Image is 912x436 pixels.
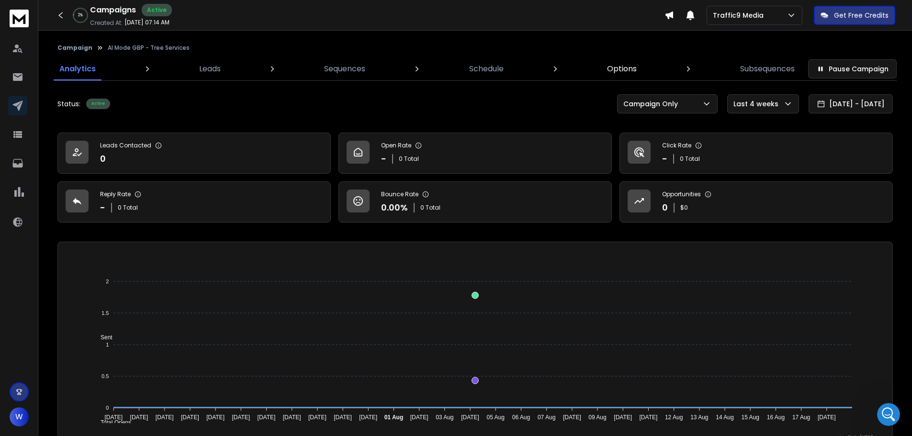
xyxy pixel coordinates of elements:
tspan: [DATE] [614,414,632,421]
tspan: 0 [106,405,109,411]
div: [DATE] [8,106,184,119]
div: Lakshita says… [8,141,184,422]
p: Reply Rate [100,190,131,198]
div: Thank you [PERSON_NAME] - so my tracking domain is totally independent from my mailing emails cor... [42,45,176,92]
p: 0 Total [118,204,138,212]
a: Bounce Rate0.00%0 Total [338,181,612,223]
p: - [100,201,105,214]
b: [PERSON_NAME] [41,122,95,128]
p: 0 Total [420,204,440,212]
p: Schedule [469,63,504,75]
button: Home [150,4,168,22]
p: Options [607,63,637,75]
tspan: [DATE] [283,414,301,421]
p: - [662,152,667,166]
p: [DATE] 07:14 AM [124,19,169,26]
tspan: [DATE] [130,414,148,421]
div: Active [86,99,110,109]
tspan: [DATE] [104,414,123,421]
span: Sent [93,334,113,341]
button: W [10,407,29,426]
button: Campaign [57,44,92,52]
tspan: [DATE] [461,414,479,421]
p: Traffic9 Media [713,11,767,20]
p: 0 [100,152,106,166]
tspan: 1.5 [101,310,109,316]
a: Click Rate-0 Total [619,133,893,174]
div: Hey [PERSON_NAME], thanks for your patience.For Done for you email accounts purchased from us you... [8,141,157,414]
p: - [381,152,386,166]
p: Get Free Credits [834,11,889,20]
h1: Campaigns [90,4,136,16]
div: joined the conversation [41,121,163,129]
tspan: [DATE] [156,414,174,421]
tspan: 05 Aug [487,414,505,421]
tspan: [DATE] [410,414,428,421]
tspan: 14 Aug [716,414,733,421]
button: Upload attachment [45,313,53,321]
div: Lakshita says… [8,119,184,141]
p: Analytics [59,63,96,75]
p: Last 4 weeks [733,99,782,109]
div: Thank you [PERSON_NAME] - so my tracking domain is totally independent from my mailing emails cor... [34,40,184,98]
button: [DATE] - [DATE] [809,94,893,113]
p: Click Rate [662,142,691,149]
h1: [PERSON_NAME] [46,5,109,12]
button: Get Free Credits [814,6,895,25]
a: Leads Contacted0 [57,133,331,174]
img: Profile image for Raj [27,5,43,21]
tspan: [DATE] [206,414,225,421]
tspan: 1 [106,342,109,347]
p: Bounce Rate [381,190,418,198]
tspan: [DATE] [359,414,377,421]
iframe: Intercom live chat [877,403,900,426]
p: Opportunities [662,190,701,198]
tspan: 01 Aug [384,414,404,421]
p: Leads [199,63,221,75]
tspan: 07 Aug [538,414,555,421]
p: 2 % [78,12,83,18]
button: Scroll to bottom [88,271,104,287]
a: Leads [193,57,226,80]
a: Opportunities0$0 [619,181,893,223]
tspan: [DATE] [232,414,250,421]
button: Emoji picker [15,313,23,321]
tspan: [DATE] [258,414,276,421]
a: Options [601,57,642,80]
tspan: [DATE] [818,414,836,421]
a: Open Rate-0 Total [338,133,612,174]
p: 0 Total [680,155,700,163]
tspan: 12 Aug [665,414,683,421]
p: 0 Total [399,155,419,163]
p: $ 0 [680,204,688,212]
tspan: 03 Aug [436,414,453,421]
p: AI Mode GBP - Tree Services [108,44,190,52]
a: Sequences [318,57,371,80]
tspan: 06 Aug [512,414,530,421]
a: Reply Rate-0 Total [57,181,331,223]
div: [DATE] [8,27,184,40]
p: Subsequences [740,63,795,75]
img: logo [10,10,29,27]
tspan: [DATE] [334,414,352,421]
a: Subsequences [734,57,800,80]
div: Close [168,4,185,21]
p: 0 [662,201,668,214]
tspan: [DATE] [308,414,327,421]
p: Sequences [324,63,365,75]
button: go back [6,4,24,22]
tspan: 13 Aug [690,414,708,421]
tspan: 16 Aug [767,414,785,421]
span: Total Opens [93,419,131,426]
div: For Done for you email accounts purchased from us you can follow the steps listed here to set up ... [15,170,149,254]
textarea: Message… [8,293,183,310]
button: Gif picker [30,313,38,321]
tspan: [DATE] [181,414,199,421]
button: Send a message… [164,310,180,325]
p: Open Rate [381,142,411,149]
img: Profile image for Lakshita [29,120,38,130]
p: Leads Contacted [100,142,151,149]
p: Active in the last 15m [46,12,115,22]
